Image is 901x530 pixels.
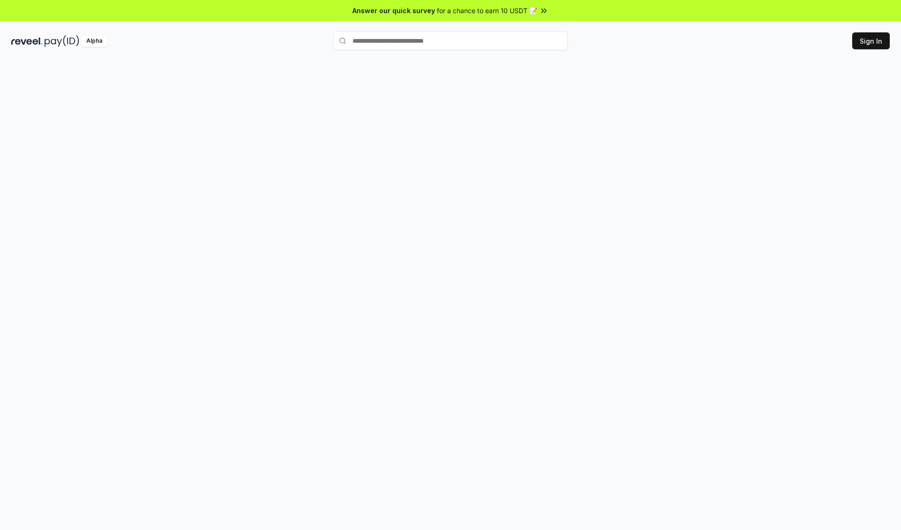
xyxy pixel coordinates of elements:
span: Answer our quick survey [352,6,435,15]
button: Sign In [852,32,890,49]
span: for a chance to earn 10 USDT 📝 [437,6,537,15]
img: reveel_dark [11,35,43,47]
img: pay_id [45,35,79,47]
div: Alpha [81,35,107,47]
